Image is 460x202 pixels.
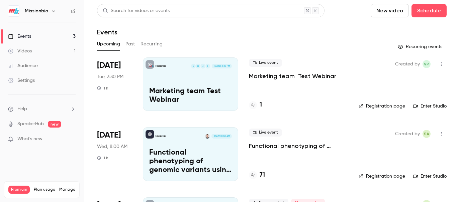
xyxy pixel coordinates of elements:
div: Events [8,33,31,40]
button: Recurring events [395,41,447,52]
p: Missionbio [156,64,166,68]
a: Manage [59,187,75,192]
h1: Events [97,28,117,36]
img: Missionbio [8,6,19,16]
span: [DATE] [97,130,121,141]
span: Plan usage [34,187,55,192]
div: V [191,63,196,69]
span: Premium [8,186,30,194]
span: [DATE] [97,60,121,71]
button: New video [371,4,409,17]
p: Marketing team Test Webinar [149,87,232,105]
a: 1 [249,100,262,110]
div: 1 h [97,155,108,161]
div: Audience [8,62,38,69]
span: [DATE] 8:00 AM [211,134,232,139]
span: VP [424,60,429,68]
p: Functional phenotyping of genomic variants using joint multiomic single-cell DNA–RNA sequencing [149,149,232,174]
span: Tue, 3:30 PM [97,73,123,80]
span: Created by [395,60,420,68]
h6: Missionbio [25,8,48,14]
div: S [205,63,210,69]
span: What's new [17,136,42,143]
div: M [195,63,201,69]
div: 1 h [97,85,108,91]
a: Functional phenotyping of genomic variants using joint multiomic single-cell DNA–RNA sequencing [249,142,348,150]
a: Marketing team Test Webinar [249,72,336,80]
div: Settings [8,77,35,84]
li: help-dropdown-opener [8,106,76,113]
div: Oct 7 Tue, 3:30 PM (America/Los Angeles) [97,57,132,111]
button: Schedule [411,4,447,17]
a: Registration page [359,103,405,110]
span: Simon Allardice [423,130,431,138]
span: Help [17,106,27,113]
p: Missionbio [156,135,166,138]
a: SpeakerHub [17,121,44,128]
a: Functional phenotyping of genomic variants using joint multiomic single-cell DNA–RNA sequencingMi... [143,127,238,181]
button: Past [125,39,135,49]
div: Oct 15 Wed, 8:00 AM (America/Los Angeles) [97,127,132,181]
span: Wed, 8:00 AM [97,143,127,150]
div: J [200,63,205,69]
img: Dr Dominik Lindenhofer [205,134,210,139]
a: 71 [249,171,265,180]
span: new [48,121,61,128]
span: [DATE] 3:30 PM [212,64,232,68]
a: Registration page [359,173,405,180]
span: Live event [249,59,282,67]
div: Videos [8,48,32,54]
div: Search for videos or events [103,7,170,14]
a: Marketing team Test WebinarMissionbioSJMV[DATE] 3:30 PMMarketing team Test Webinar [143,57,238,111]
h4: 1 [260,100,262,110]
button: Upcoming [97,39,120,49]
h4: 71 [260,171,265,180]
span: Live event [249,129,282,137]
button: Recurring [141,39,163,49]
span: Created by [395,130,420,138]
a: Enter Studio [413,103,447,110]
span: Vanee Pho [423,60,431,68]
a: Enter Studio [413,173,447,180]
span: SA [424,130,429,138]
